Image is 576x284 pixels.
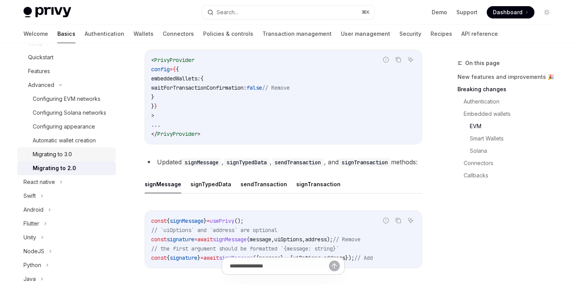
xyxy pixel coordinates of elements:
[151,66,170,73] span: config
[151,236,167,243] span: const
[541,6,553,18] button: Toggle dark mode
[194,236,197,243] span: =
[247,236,250,243] span: (
[23,247,44,256] div: NodeJS
[151,112,154,119] span: >
[362,9,370,15] span: ⌘ K
[204,217,207,224] span: }
[28,67,50,76] div: Features
[210,217,234,224] span: usePrivy
[457,83,559,95] a: Breaking changes
[163,25,194,43] a: Connectors
[200,254,204,261] span: =
[151,75,200,82] span: embeddedWallets:
[213,236,247,243] span: signMessage
[470,132,559,145] a: Smart Wallets
[470,120,559,132] a: EVM
[23,177,55,187] div: React native
[145,157,422,167] li: Updated , , , and methods:
[197,254,200,261] span: }
[151,121,160,128] span: ...
[57,25,75,43] a: Basics
[23,205,43,214] div: Android
[324,254,345,261] span: address
[461,25,498,43] a: API reference
[329,261,340,271] button: Send message
[176,66,179,73] span: {
[134,25,154,43] a: Wallets
[271,236,274,243] span: ,
[262,25,332,43] a: Transaction management
[33,94,100,104] div: Configuring EVM networks
[302,236,305,243] span: ,
[224,158,270,167] code: signTypedData
[145,175,181,193] button: signMessage
[296,175,341,193] button: signTransaction
[406,216,416,226] button: Ask AI
[170,254,197,261] span: signature
[272,158,324,167] code: sendTransaction
[457,71,559,83] a: New features and improvements 🎉
[345,254,354,261] span: });
[23,233,36,242] div: Unity
[262,84,290,91] span: // Remove
[17,161,116,175] a: Migrating to 2.0
[274,236,302,243] span: uiOptions
[207,217,210,224] span: =
[456,8,477,16] a: Support
[23,25,48,43] a: Welcome
[17,134,116,147] a: Automatic wallet creation
[464,108,559,120] a: Embedded wallets
[151,94,154,100] span: }
[167,236,194,243] span: signature
[259,254,280,261] span: message
[151,130,157,137] span: </
[23,219,39,228] div: Flutter
[354,254,373,261] span: // Add
[182,158,222,167] code: signMessage
[197,130,200,137] span: >
[247,84,262,91] span: false
[406,55,416,65] button: Ask AI
[431,25,452,43] a: Recipes
[280,254,293,261] span: }, {
[464,169,559,182] a: Callbacks
[28,53,53,62] div: Quickstart
[253,254,259,261] span: ({
[23,261,41,270] div: Python
[204,254,219,261] span: await
[17,106,116,120] a: Configuring Solana networks
[157,130,197,137] span: PrivyProvider
[151,227,277,234] span: // `uiOptions` and `address` are optional
[33,150,72,159] div: Migrating to 3.0
[28,80,54,90] div: Advanced
[465,58,500,68] span: On this page
[293,254,321,261] span: uiOptions
[381,216,391,226] button: Report incorrect code
[339,158,391,167] code: signTransaction
[203,25,253,43] a: Policies & controls
[470,145,559,157] a: Solana
[170,66,173,73] span: =
[17,92,116,106] a: Configuring EVM networks
[200,75,204,82] span: {
[305,236,327,243] span: address
[250,236,271,243] span: message
[17,50,116,64] a: Quickstart
[234,217,244,224] span: ();
[197,236,213,243] span: await
[17,120,116,134] a: Configuring appearance
[399,25,421,43] a: Security
[217,8,238,17] div: Search...
[17,64,116,78] a: Features
[464,95,559,108] a: Authentication
[170,217,204,224] span: signMessage
[173,66,176,73] span: {
[321,254,324,261] span: ,
[33,122,95,131] div: Configuring appearance
[432,8,447,16] a: Demo
[17,147,116,161] a: Migrating to 3.0
[167,254,170,261] span: {
[393,216,403,226] button: Copy the contents from the code block
[85,25,124,43] a: Authentication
